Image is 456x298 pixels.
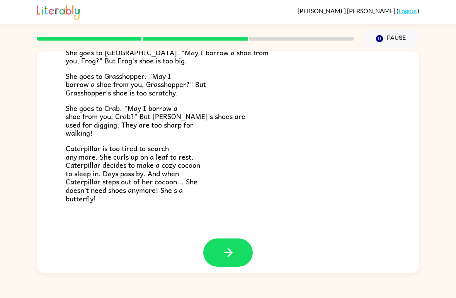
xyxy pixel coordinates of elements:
div: ( ) [298,7,419,14]
img: Literably [37,3,80,20]
span: She goes to Crab. "May I borrow a shoe from you, Crab?" But [PERSON_NAME]'s shoes are used for di... [66,102,245,139]
span: Caterpillar is too tired to search any more. She curls up on a leaf to rest. Caterpillar decides ... [66,143,200,204]
span: She goes to Grasshopper. "May I borrow a shoe from you, Grasshopper?" But Grasshopper's shoe is t... [66,70,206,98]
span: [PERSON_NAME] [PERSON_NAME] [298,7,396,14]
span: Caterpillar is sad without her shoe. She goes to [GEOGRAPHIC_DATA]. "May I borrow a shoe from you... [66,38,269,66]
button: Pause [363,30,419,48]
a: Logout [398,7,417,14]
